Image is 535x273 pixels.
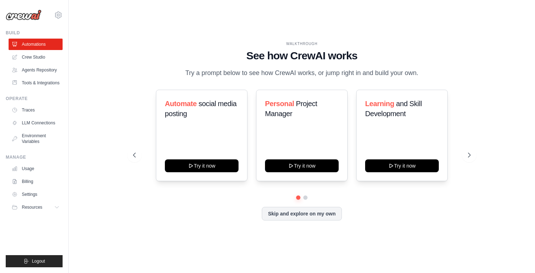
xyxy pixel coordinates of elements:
span: Automate [165,100,197,108]
a: Agents Repository [9,64,63,76]
button: Try it now [365,159,439,172]
button: Try it now [265,159,339,172]
a: Tools & Integrations [9,77,63,89]
button: Skip and explore on my own [262,207,342,220]
button: Logout [6,255,63,267]
div: Build [6,30,63,36]
div: WALKTHROUGH [133,41,471,46]
a: Traces [9,104,63,116]
a: Crew Studio [9,51,63,63]
div: Operate [6,96,63,101]
span: Resources [22,204,42,210]
p: Try a prompt below to see how CrewAI works, or jump right in and build your own. [182,68,422,78]
a: Environment Variables [9,130,63,147]
a: LLM Connections [9,117,63,129]
span: Logout [32,258,45,264]
span: social media posting [165,100,237,118]
span: Learning [365,100,394,108]
span: Project Manager [265,100,317,118]
a: Billing [9,176,63,187]
button: Resources [9,202,63,213]
a: Usage [9,163,63,174]
div: Manage [6,154,63,160]
button: Try it now [165,159,239,172]
img: Logo [6,10,41,20]
a: Automations [9,39,63,50]
h1: See how CrewAI works [133,49,471,62]
span: Personal [265,100,294,108]
a: Settings [9,189,63,200]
